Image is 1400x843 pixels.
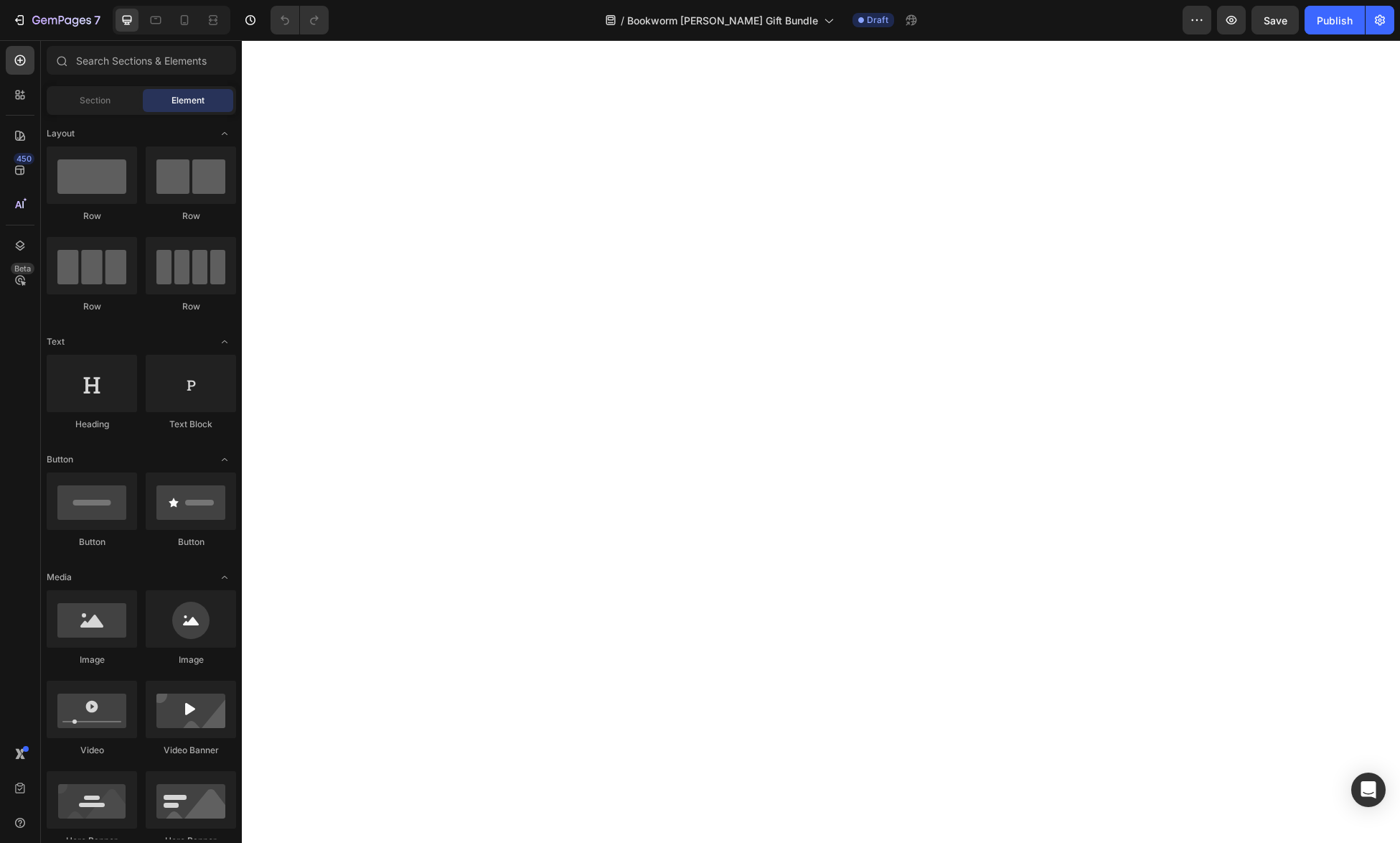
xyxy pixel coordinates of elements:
[47,46,236,75] input: Search Sections & Elements
[146,210,236,223] div: Row
[6,6,107,34] button: 7
[213,566,236,589] span: Toggle open
[47,418,137,431] div: Heading
[47,653,137,666] div: Image
[1264,14,1287,27] span: Save
[1251,6,1299,34] button: Save
[213,122,236,145] span: Toggle open
[146,744,236,757] div: Video Banner
[47,536,137,549] div: Button
[1305,6,1365,34] button: Publish
[47,300,137,313] div: Row
[47,744,137,757] div: Video
[1351,773,1386,807] div: Open Intercom Messenger
[867,14,888,27] span: Draft
[271,6,329,34] div: Undo/Redo
[146,536,236,549] div: Button
[1317,13,1353,28] div: Publish
[47,210,137,223] div: Row
[47,335,65,348] span: Text
[146,418,236,431] div: Text Block
[213,330,236,353] span: Toggle open
[80,94,111,107] span: Section
[213,448,236,471] span: Toggle open
[47,453,73,466] span: Button
[47,127,75,140] span: Layout
[172,94,205,107] span: Element
[627,13,818,28] span: Bookworm [PERSON_NAME] Gift Bundle
[14,153,34,164] div: 450
[146,653,236,666] div: Image
[47,571,72,584] span: Media
[146,300,236,313] div: Row
[621,13,624,28] span: /
[11,263,34,274] div: Beta
[94,11,100,29] p: 7
[242,40,1400,843] iframe: Design area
